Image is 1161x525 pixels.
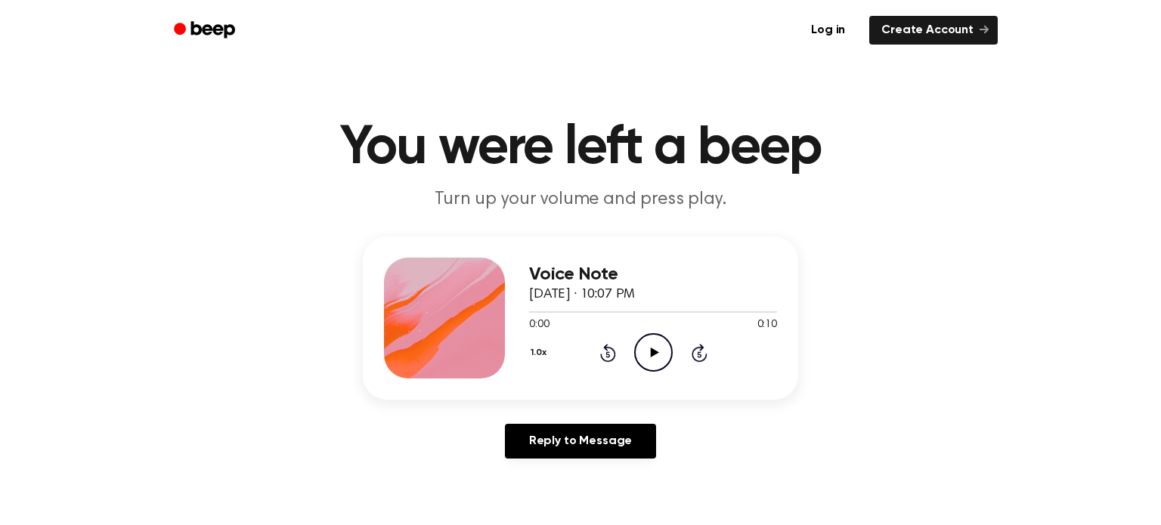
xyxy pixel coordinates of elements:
a: Log in [796,13,860,48]
h1: You were left a beep [193,121,967,175]
span: 0:10 [757,317,777,333]
a: Reply to Message [505,424,656,459]
a: Beep [163,16,249,45]
a: Create Account [869,16,998,45]
p: Turn up your volume and press play. [290,187,871,212]
button: 1.0x [529,340,552,366]
span: 0:00 [529,317,549,333]
span: [DATE] · 10:07 PM [529,288,635,301]
h3: Voice Note [529,264,777,285]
